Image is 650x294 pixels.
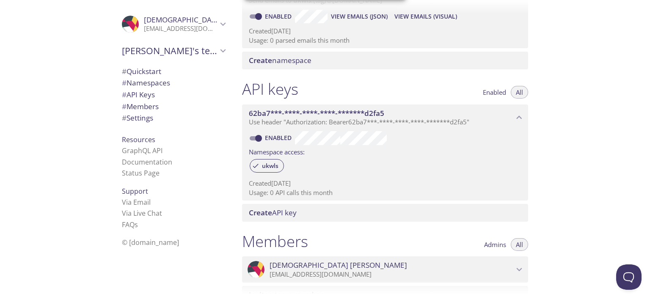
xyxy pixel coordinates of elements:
[242,256,528,283] div: Mehidi Hasan
[122,187,148,196] span: Support
[242,232,308,251] h1: Members
[122,209,162,218] a: Via Live Chat
[249,55,311,65] span: namespace
[122,168,160,178] a: Status Page
[249,55,272,65] span: Create
[478,86,511,99] button: Enabled
[249,145,305,157] label: Namespace access:
[270,270,514,279] p: [EMAIL_ADDRESS][DOMAIN_NAME]
[122,66,161,76] span: Quickstart
[511,238,528,251] button: All
[122,66,127,76] span: #
[122,146,162,155] a: GraphQL API
[115,112,232,124] div: Team Settings
[122,198,151,207] a: Via Email
[122,102,127,111] span: #
[115,89,232,101] div: API Keys
[250,159,284,173] div: ukwls
[249,188,521,197] p: Usage: 0 API calls this month
[616,264,642,290] iframe: Help Scout Beacon - Open
[249,179,521,188] p: Created [DATE]
[122,220,138,229] a: FAQ
[242,80,298,99] h1: API keys
[511,86,528,99] button: All
[270,261,407,270] span: [DEMOGRAPHIC_DATA] [PERSON_NAME]
[249,208,272,217] span: Create
[115,10,232,38] div: Mehidi Hasan
[122,78,127,88] span: #
[122,45,218,57] span: [PERSON_NAME]'s team
[391,10,460,23] button: View Emails (Visual)
[122,113,127,123] span: #
[242,52,528,69] div: Create namespace
[394,11,457,22] span: View Emails (Visual)
[122,90,127,99] span: #
[122,157,172,167] a: Documentation
[264,134,295,142] a: Enabled
[257,162,284,170] span: ukwls
[144,25,218,33] p: [EMAIL_ADDRESS][DOMAIN_NAME]
[249,36,521,45] p: Usage: 0 parsed emails this month
[115,40,232,62] div: Mehidi's team
[122,113,153,123] span: Settings
[115,66,232,77] div: Quickstart
[122,238,179,247] span: © [DOMAIN_NAME]
[249,208,297,217] span: API key
[115,101,232,113] div: Members
[479,238,511,251] button: Admins
[242,204,528,222] div: Create API Key
[122,102,159,111] span: Members
[144,15,281,25] span: [DEMOGRAPHIC_DATA] [PERSON_NAME]
[135,220,138,229] span: s
[115,77,232,89] div: Namespaces
[122,135,155,144] span: Resources
[249,27,521,36] p: Created [DATE]
[122,78,170,88] span: Namespaces
[122,90,155,99] span: API Keys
